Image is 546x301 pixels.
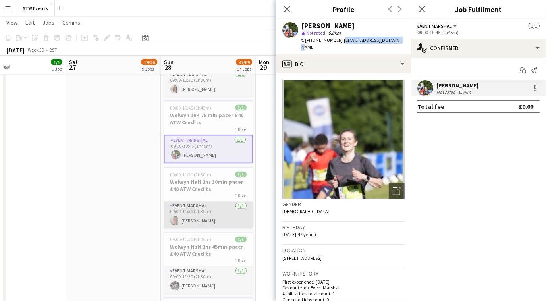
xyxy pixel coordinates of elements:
[141,59,157,65] span: 19/26
[164,167,253,229] app-job-card: 09:00-11:30 (2h30m)1/1Welwyn Half 1hr 30min pacer £40 ATW Credits1 RoleEvent Marshal1/109:00-11:3...
[59,17,83,28] a: Comms
[49,47,57,53] div: BST
[164,232,253,294] app-job-card: 09:00-11:30 (2h30m)1/1Welwyn Half 1hr 45min pacer £40 ATW Credits1 RoleEvent Marshal1/109:00-11:3...
[282,224,405,231] h3: Birthday
[164,58,174,66] span: Sun
[170,105,212,111] span: 09:00-10:45 (1h45m)
[282,247,405,254] h3: Location
[389,183,405,199] div: Open photos pop-in
[6,46,25,54] div: [DATE]
[417,102,444,110] div: Total fee
[25,19,35,26] span: Edit
[327,30,342,36] span: 6.8km
[282,291,405,297] p: Applications total count: 1
[235,172,247,178] span: 1/1
[164,178,253,193] h3: Welwyn Half 1hr 30min pacer £40 ATW Credits
[282,80,405,199] img: Crew avatar or photo
[276,54,411,73] div: Bio
[3,17,21,28] a: View
[16,0,55,16] button: ATW Events
[237,66,252,72] div: 17 Jobs
[164,243,253,258] h3: Welwyn Half 1hr 45min pacer £40 ATW Credits
[164,202,253,229] app-card-role: Event Marshal1/109:00-11:30 (2h30m)[PERSON_NAME]
[164,135,253,164] app-card-role: Event Marshal1/109:00-10:45 (1h45m)[PERSON_NAME]
[62,19,80,26] span: Comms
[235,126,247,132] span: 1 Role
[236,59,252,65] span: 47/69
[164,70,253,97] app-card-role: Event Marshal1/109:00-10:30 (1h30m)[PERSON_NAME]
[22,17,38,28] a: Edit
[301,37,402,50] span: | [EMAIL_ADDRESS][DOMAIN_NAME]
[306,30,325,36] span: Not rated
[164,267,253,294] app-card-role: Event Marshal1/109:00-11:30 (2h30m)[PERSON_NAME]
[282,285,405,291] p: Favourite job: Event Marshal
[282,232,316,237] span: [DATE] (47 years)
[411,4,546,14] h3: Job Fulfilment
[170,172,212,178] span: 09:00-11:30 (2h30m)
[164,100,253,164] app-job-card: 09:00-10:45 (1h45m)1/1Welwyn 10K 75 min pacer £40 ATW Credits1 RoleEvent Marshal1/109:00-10:45 (1...
[519,102,533,110] div: £0.00
[411,39,546,58] div: Confirmed
[417,23,452,29] span: Event Marshal
[51,59,62,65] span: 1/1
[417,23,458,29] button: Event Marshal
[282,270,405,277] h3: Work history
[235,105,247,111] span: 1/1
[529,23,540,29] span: 1/1
[282,208,330,214] span: [DEMOGRAPHIC_DATA]
[52,66,62,72] div: 1 Job
[235,258,247,264] span: 1 Role
[282,279,405,285] p: First experience: [DATE]
[436,82,478,89] div: [PERSON_NAME]
[164,112,253,126] h3: Welwyn 10K 75 min pacer £40 ATW Credits
[436,89,457,95] div: Not rated
[69,58,78,66] span: Sat
[235,193,247,199] span: 1 Role
[6,19,17,26] span: View
[170,237,212,243] span: 09:00-11:30 (2h30m)
[235,237,247,243] span: 1/1
[68,63,78,72] span: 27
[417,29,540,35] div: 09:00-10:45 (1h45m)
[259,58,269,66] span: Mon
[276,4,411,14] h3: Profile
[142,66,157,72] div: 9 Jobs
[258,63,269,72] span: 29
[457,89,473,95] div: 6.8km
[26,47,46,53] span: Week 39
[163,63,174,72] span: 28
[301,37,343,43] span: t. [PHONE_NUMBER]
[301,22,355,29] div: [PERSON_NAME]
[282,255,322,261] span: [STREET_ADDRESS]
[42,19,54,26] span: Jobs
[39,17,58,28] a: Jobs
[282,201,405,208] h3: Gender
